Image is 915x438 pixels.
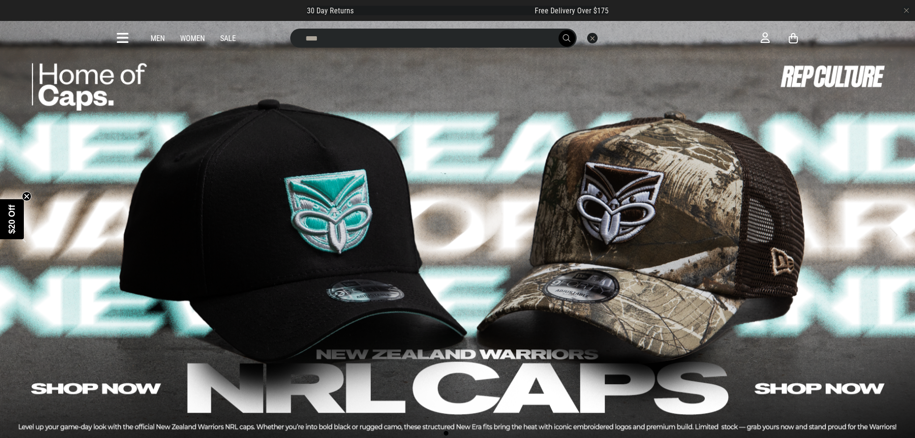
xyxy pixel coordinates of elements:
[220,34,236,43] a: Sale
[887,224,900,245] button: Next slide
[22,192,31,201] button: Close teaser
[7,204,17,234] span: $20 Off
[307,6,354,15] span: 30 Day Returns
[180,34,205,43] a: Women
[151,34,165,43] a: Men
[535,6,609,15] span: Free Delivery Over $175
[373,6,516,15] iframe: Customer reviews powered by Trustpilot
[587,33,598,43] button: Close search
